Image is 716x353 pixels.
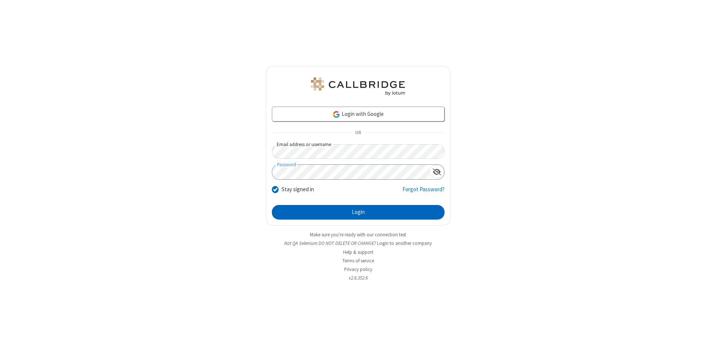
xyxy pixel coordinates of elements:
li: Not QA Selenium DO NOT DELETE OR CHANGE? [266,240,450,247]
a: Forgot Password? [402,185,445,199]
label: Stay signed in [282,185,314,194]
a: Privacy policy [344,266,372,272]
a: Terms of service [342,258,374,264]
input: Password [272,165,430,179]
a: Make sure you're ready with our connection test [310,231,406,238]
img: QA Selenium DO NOT DELETE OR CHANGE [310,78,406,95]
img: google-icon.png [332,110,340,119]
button: Login to another company [377,240,432,247]
button: Login [272,205,445,220]
a: Help & support [343,249,373,255]
a: Login with Google [272,107,445,122]
span: OR [352,128,364,138]
div: Show password [430,165,444,179]
input: Email address or username [272,144,445,159]
li: v2.6.352.6 [266,274,450,281]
